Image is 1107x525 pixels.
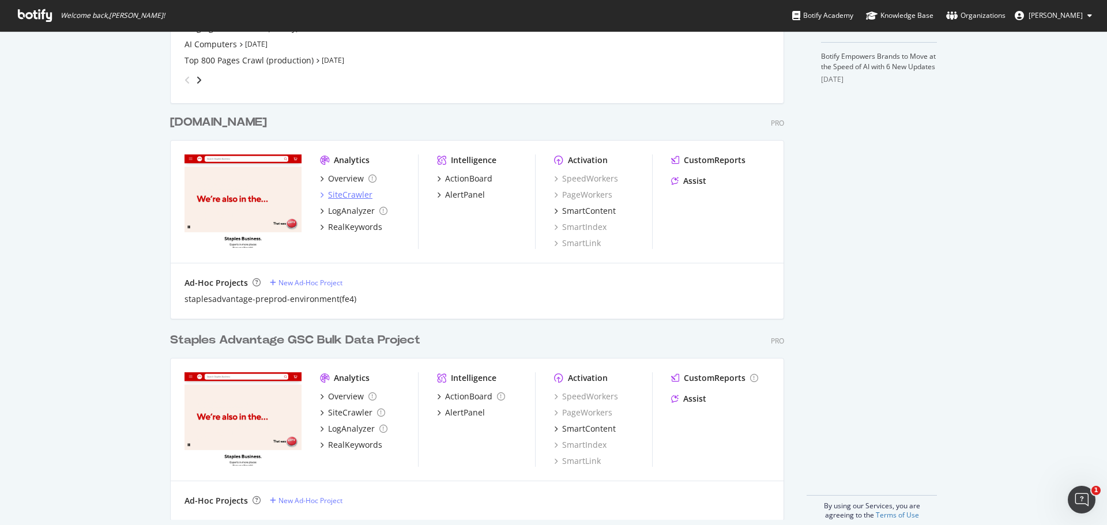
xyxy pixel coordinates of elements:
[451,372,496,384] div: Intelligence
[320,189,372,201] a: SiteCrawler
[180,71,195,89] div: angle-left
[807,495,937,520] div: By using our Services, you are agreeing to the
[278,278,342,288] div: New Ad-Hoc Project
[671,393,706,405] a: Assist
[184,39,237,50] a: AI Computers
[170,332,420,349] div: Staples Advantage GSC Bulk Data Project
[771,118,784,128] div: Pro
[1006,6,1101,25] button: [PERSON_NAME]
[184,55,314,66] a: Top 800 Pages Crawl (production)
[328,439,382,451] div: RealKeywords
[320,221,382,233] a: RealKeywords
[554,455,601,467] a: SmartLink
[184,154,302,248] img: staplesadvantage.com
[554,189,612,201] a: PageWorkers
[671,154,745,166] a: CustomReports
[320,439,382,451] a: RealKeywords
[320,423,387,435] a: LogAnalyzer
[771,336,784,346] div: Pro
[876,510,919,520] a: Terms of Use
[320,407,385,418] a: SiteCrawler
[320,205,387,217] a: LogAnalyzer
[451,154,496,166] div: Intelligence
[821,51,936,71] a: Botify Empowers Brands to Move at the Speed of AI with 6 New Updates
[445,173,492,184] div: ActionBoard
[866,10,933,21] div: Knowledge Base
[328,221,382,233] div: RealKeywords
[554,439,607,451] a: SmartIndex
[554,173,618,184] a: SpeedWorkers
[821,74,937,85] div: [DATE]
[562,205,616,217] div: SmartContent
[1068,486,1095,513] iframe: Intercom live chat
[322,55,344,65] a: [DATE]
[554,205,616,217] a: SmartContent
[328,391,364,402] div: Overview
[184,293,356,305] a: staplesadvantage-preprod-environment(fe4)
[568,154,608,166] div: Activation
[170,114,267,131] div: [DOMAIN_NAME]
[320,173,376,184] a: Overview
[562,423,616,435] div: SmartContent
[1091,486,1101,495] span: 1
[554,221,607,233] a: SmartIndex
[328,189,372,201] div: SiteCrawler
[437,407,485,418] a: AlertPanel
[270,496,342,505] a: New Ad-Hoc Project
[328,205,375,217] div: LogAnalyzer
[170,114,272,131] a: [DOMAIN_NAME]
[61,11,165,20] span: Welcome back, [PERSON_NAME] !
[671,372,758,384] a: CustomReports
[328,407,372,418] div: SiteCrawler
[328,423,375,435] div: LogAnalyzer
[683,175,706,187] div: Assist
[554,407,612,418] a: PageWorkers
[184,495,248,507] div: Ad-Hoc Projects
[184,372,302,466] img: staplesbusiness.com
[554,423,616,435] a: SmartContent
[568,372,608,384] div: Activation
[437,173,492,184] a: ActionBoard
[683,393,706,405] div: Assist
[1029,10,1083,20] span: Jeffrey Iwanicki
[684,372,745,384] div: CustomReports
[671,175,706,187] a: Assist
[437,391,505,402] a: ActionBoard
[792,10,853,21] div: Botify Academy
[320,391,376,402] a: Overview
[195,74,203,86] div: angle-right
[245,39,268,49] a: [DATE]
[554,237,601,249] a: SmartLink
[437,189,485,201] a: AlertPanel
[278,496,342,505] div: New Ad-Hoc Project
[684,154,745,166] div: CustomReports
[554,391,618,402] a: SpeedWorkers
[270,278,342,288] a: New Ad-Hoc Project
[334,154,370,166] div: Analytics
[334,372,370,384] div: Analytics
[170,332,425,349] a: Staples Advantage GSC Bulk Data Project
[445,391,492,402] div: ActionBoard
[946,10,1006,21] div: Organizations
[184,277,248,289] div: Ad-Hoc Projects
[445,407,485,418] div: AlertPanel
[328,173,364,184] div: Overview
[445,189,485,201] div: AlertPanel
